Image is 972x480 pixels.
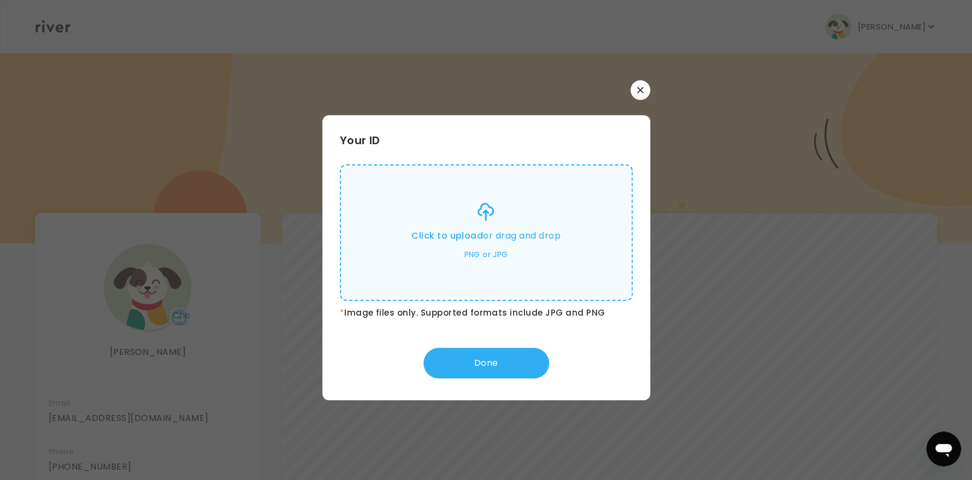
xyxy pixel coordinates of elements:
span: Click to upload [411,229,483,242]
h3: Your ID [340,133,633,148]
iframe: Button to launch messaging window [926,431,961,466]
p: or drag and drop [411,228,561,244]
span: Image files only. Supported formats include JPG and PNG [340,305,633,321]
button: Done [423,348,549,378]
p: PNG or JPG [464,248,508,261]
